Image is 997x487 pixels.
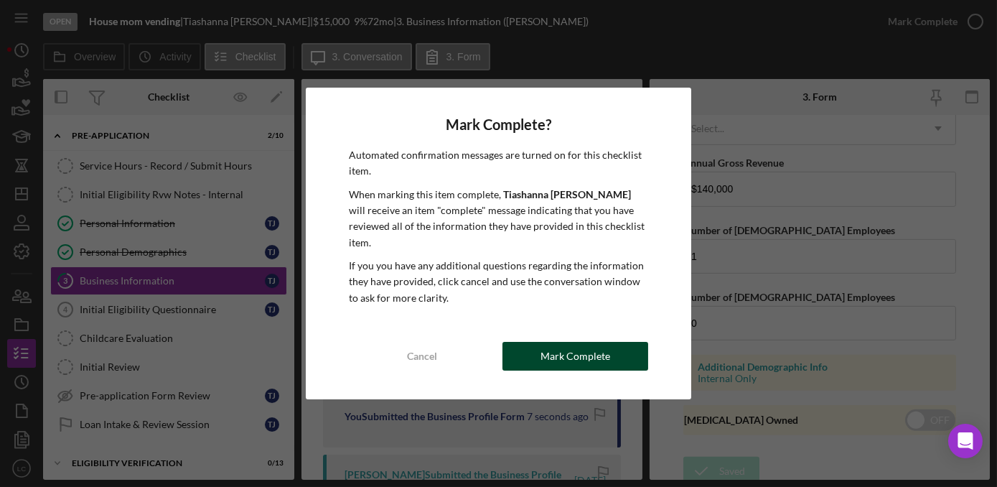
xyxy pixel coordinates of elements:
button: Cancel [349,342,495,371]
h4: Mark Complete? [349,116,648,133]
p: When marking this item complete, will receive an item "complete" message indicating that you have... [349,187,648,251]
p: If you you have any additional questions regarding the information they have provided, click canc... [349,258,648,306]
div: Open Intercom Messenger [948,424,983,458]
p: Automated confirmation messages are turned on for this checklist item. [349,147,648,180]
button: Mark Complete [502,342,648,371]
div: Cancel [407,342,437,371]
b: Tiashanna [PERSON_NAME] [503,188,631,200]
div: Mark Complete [540,342,610,371]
